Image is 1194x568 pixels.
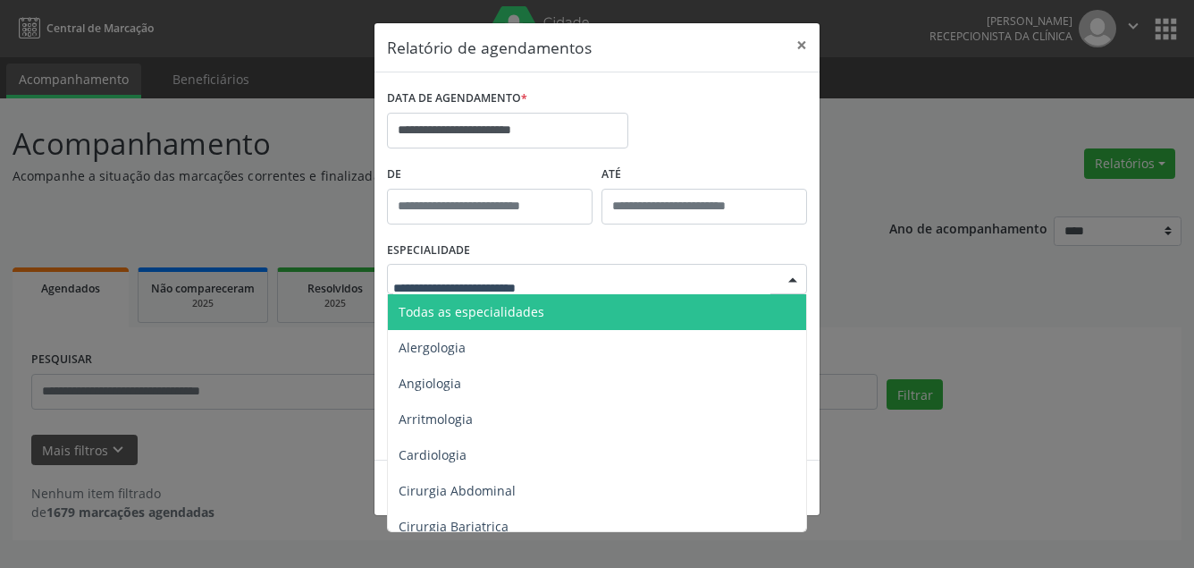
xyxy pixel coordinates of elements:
label: ESPECIALIDADE [387,237,470,265]
button: Close [784,23,820,67]
label: De [387,161,593,189]
h5: Relatório de agendamentos [387,36,592,59]
span: Angiologia [399,375,461,392]
label: DATA DE AGENDAMENTO [387,85,527,113]
span: Cardiologia [399,446,467,463]
span: Cirurgia Abdominal [399,482,516,499]
span: Arritmologia [399,411,473,428]
span: Alergologia [399,339,466,356]
span: Todas as especialidades [399,303,544,320]
label: ATÉ [601,161,807,189]
span: Cirurgia Bariatrica [399,518,509,535]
